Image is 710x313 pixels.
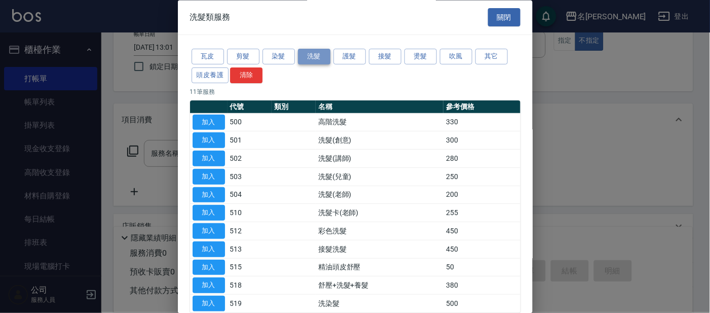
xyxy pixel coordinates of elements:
[228,240,272,259] td: 513
[443,276,520,295] td: 380
[443,259,520,277] td: 50
[443,131,520,150] td: 300
[193,296,225,312] button: 加入
[193,115,225,130] button: 加入
[333,49,366,65] button: 護髮
[316,204,443,222] td: 洗髮卡(老師)
[316,168,443,186] td: 洗髮(兒童)
[316,100,443,114] th: 名稱
[316,222,443,240] td: 彩色洗髮
[316,259,443,277] td: 精油頭皮舒壓
[228,168,272,186] td: 503
[316,114,443,132] td: 高階洗髮
[443,168,520,186] td: 250
[488,8,520,27] button: 關閉
[228,259,272,277] td: 515
[228,131,272,150] td: 501
[443,204,520,222] td: 255
[228,114,272,132] td: 500
[443,100,520,114] th: 參考價格
[193,224,225,239] button: 加入
[228,186,272,204] td: 504
[228,100,272,114] th: 代號
[193,205,225,221] button: 加入
[272,100,316,114] th: 類別
[228,150,272,168] td: 502
[193,187,225,203] button: 加入
[190,87,520,96] p: 11 筆服務
[316,276,443,295] td: 舒壓+洗髮+養髮
[228,204,272,222] td: 510
[443,150,520,168] td: 280
[228,276,272,295] td: 518
[192,67,229,83] button: 頭皮養護
[443,114,520,132] td: 330
[190,12,231,22] span: 洗髮類服務
[192,49,224,65] button: 瓦皮
[443,240,520,259] td: 450
[298,49,330,65] button: 洗髮
[404,49,437,65] button: 燙髮
[193,278,225,294] button: 加入
[443,295,520,313] td: 500
[316,150,443,168] td: 洗髮(講師)
[193,260,225,275] button: 加入
[193,133,225,149] button: 加入
[443,186,520,204] td: 200
[193,241,225,257] button: 加入
[227,49,259,65] button: 剪髮
[475,49,508,65] button: 其它
[316,131,443,150] td: 洗髮(創意)
[316,295,443,313] td: 洗染髮
[228,222,272,240] td: 512
[193,169,225,185] button: 加入
[316,240,443,259] td: 接髮洗髮
[230,67,263,83] button: 清除
[443,222,520,240] td: 450
[193,151,225,167] button: 加入
[316,186,443,204] td: 洗髮(老師)
[228,295,272,313] td: 519
[369,49,401,65] button: 接髮
[440,49,472,65] button: 吹風
[263,49,295,65] button: 染髮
